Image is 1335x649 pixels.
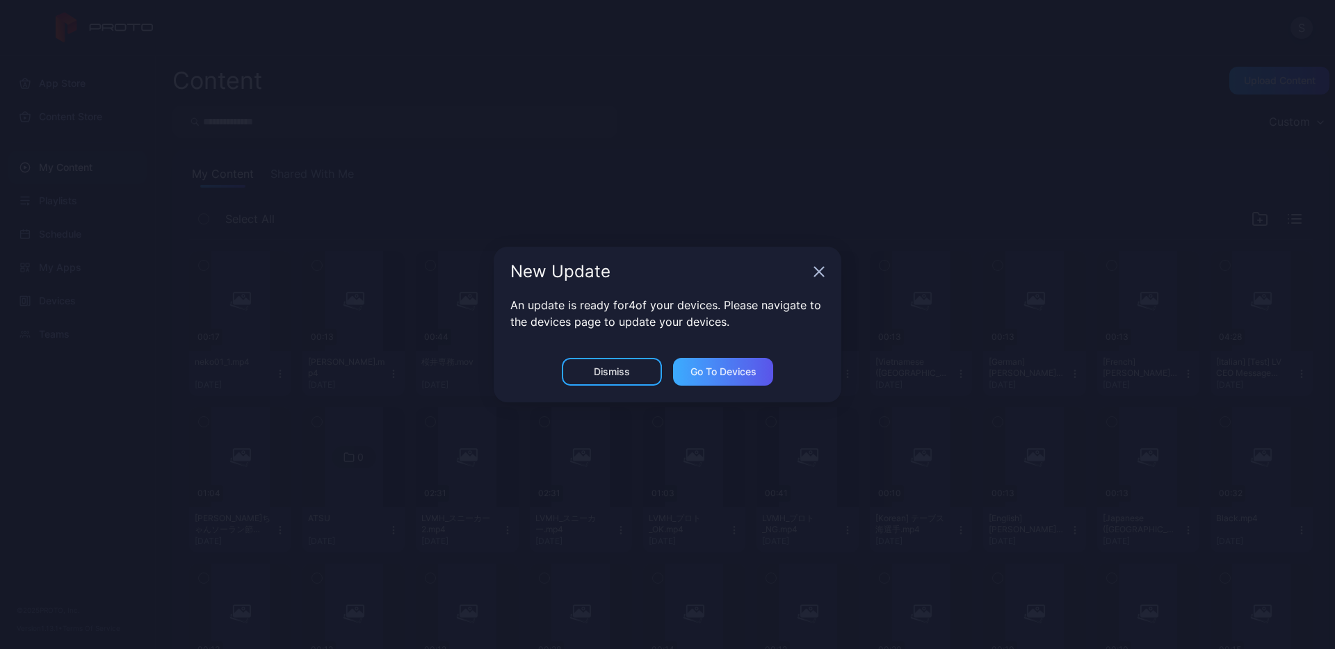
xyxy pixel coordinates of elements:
div: Dismiss [594,366,630,377]
p: An update is ready for 4 of your devices. Please navigate to the devices page to update your devi... [510,297,825,330]
div: New Update [510,263,808,280]
button: Go to devices [673,358,773,386]
div: Go to devices [690,366,756,377]
button: Dismiss [562,358,662,386]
